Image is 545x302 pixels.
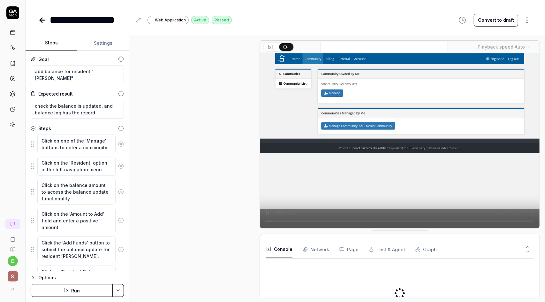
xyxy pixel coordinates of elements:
[31,134,124,154] div: Suggestions
[3,266,23,283] button: S
[26,35,77,51] button: Steps
[3,232,23,242] a: Book a call with us
[77,35,129,51] button: Settings
[31,284,113,297] button: Run
[266,240,292,258] button: Console
[31,274,124,282] button: Options
[8,271,18,282] span: S
[116,138,126,151] button: Remove step
[303,240,329,258] button: Network
[474,14,518,27] button: Convert to draft
[148,16,189,24] a: Web Application
[191,16,209,24] div: Active
[415,240,437,258] button: Graph
[116,185,126,198] button: Remove step
[212,16,232,24] div: Passed
[31,236,124,262] div: Suggestions
[116,160,126,173] button: Remove step
[31,156,124,176] div: Suggestions
[5,219,20,229] a: New conversation
[38,90,73,97] div: Expected result
[8,256,18,266] button: q
[116,243,126,256] button: Remove step
[116,214,126,227] button: Remove step
[38,56,49,63] div: Goal
[369,240,405,258] button: Test & Agent
[31,179,124,205] div: Suggestions
[455,14,470,27] button: View version history
[155,17,186,23] span: Web Application
[3,242,23,252] a: Documentation
[339,240,359,258] button: Page
[38,274,124,282] div: Options
[38,125,51,132] div: Steps
[31,207,124,234] div: Suggestions
[31,265,124,298] div: Suggestions
[478,43,525,50] div: Playback speed:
